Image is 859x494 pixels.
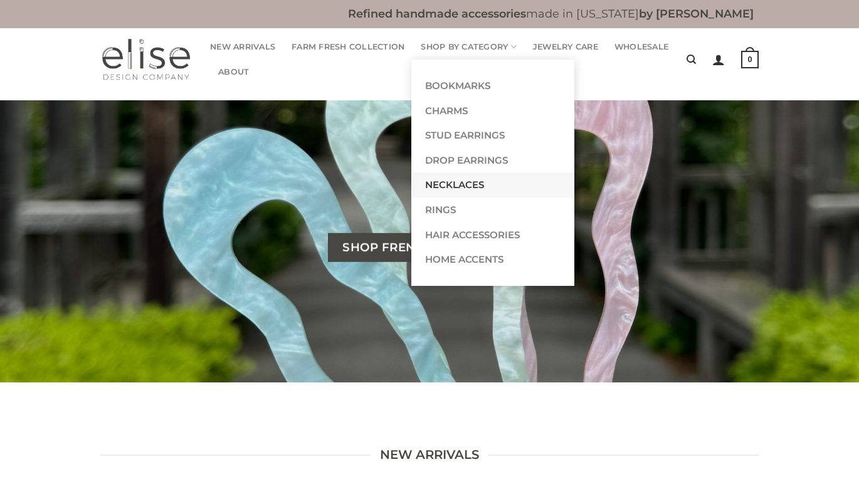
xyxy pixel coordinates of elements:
a: Search [687,48,696,71]
a: Home Accents [413,247,573,272]
strong: 0 [741,51,759,68]
a: New Arrivals [210,34,275,60]
a: Bookmarks [413,73,573,98]
a: 0 [741,42,759,76]
b: by [PERSON_NAME] [639,7,754,20]
a: Drop Earrings [413,148,573,173]
a: About [218,60,249,85]
a: Wholesale [614,34,668,60]
a: Rings [413,197,573,223]
a: Necklaces [413,172,573,197]
a: Hair Accessories [413,223,573,248]
b: made in [US_STATE] [348,7,754,20]
a: Shop By Category [421,34,517,60]
a: Farm Fresh Collection [292,34,404,60]
img: Elise Design Company [100,38,191,81]
a: Stud Earrings [413,123,573,148]
span: Shop French Pins [342,238,468,256]
a: Shop French Pins [328,233,482,262]
a: Jewelry Care [533,34,598,60]
b: Refined handmade accessories [348,7,526,20]
a: Charms [413,98,573,124]
span: new arrivals [380,445,479,465]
